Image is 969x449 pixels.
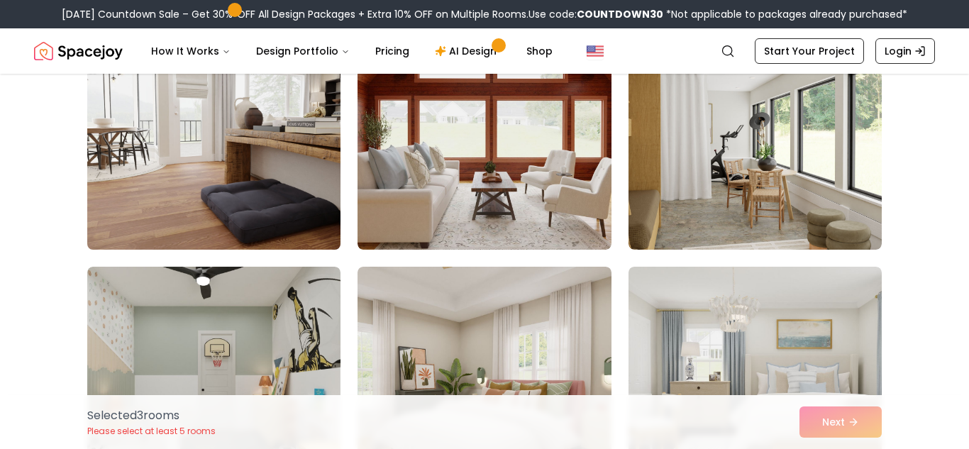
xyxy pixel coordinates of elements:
button: Design Portfolio [245,37,361,65]
span: Use code: [528,7,663,21]
img: Spacejoy Logo [34,37,123,65]
img: United States [587,43,604,60]
a: Login [875,38,935,64]
img: Room room-46 [81,17,347,255]
span: *Not applicable to packages already purchased* [663,7,907,21]
img: Room room-48 [629,23,882,250]
b: COUNTDOWN30 [577,7,663,21]
nav: Global [34,28,935,74]
nav: Main [140,37,564,65]
a: Spacejoy [34,37,123,65]
p: Selected 3 room s [87,407,216,424]
a: Shop [515,37,564,65]
a: Pricing [364,37,421,65]
img: Room room-47 [358,23,611,250]
div: [DATE] Countdown Sale – Get 30% OFF All Design Packages + Extra 10% OFF on Multiple Rooms. [62,7,907,21]
p: Please select at least 5 rooms [87,426,216,437]
a: Start Your Project [755,38,864,64]
a: AI Design [423,37,512,65]
button: How It Works [140,37,242,65]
